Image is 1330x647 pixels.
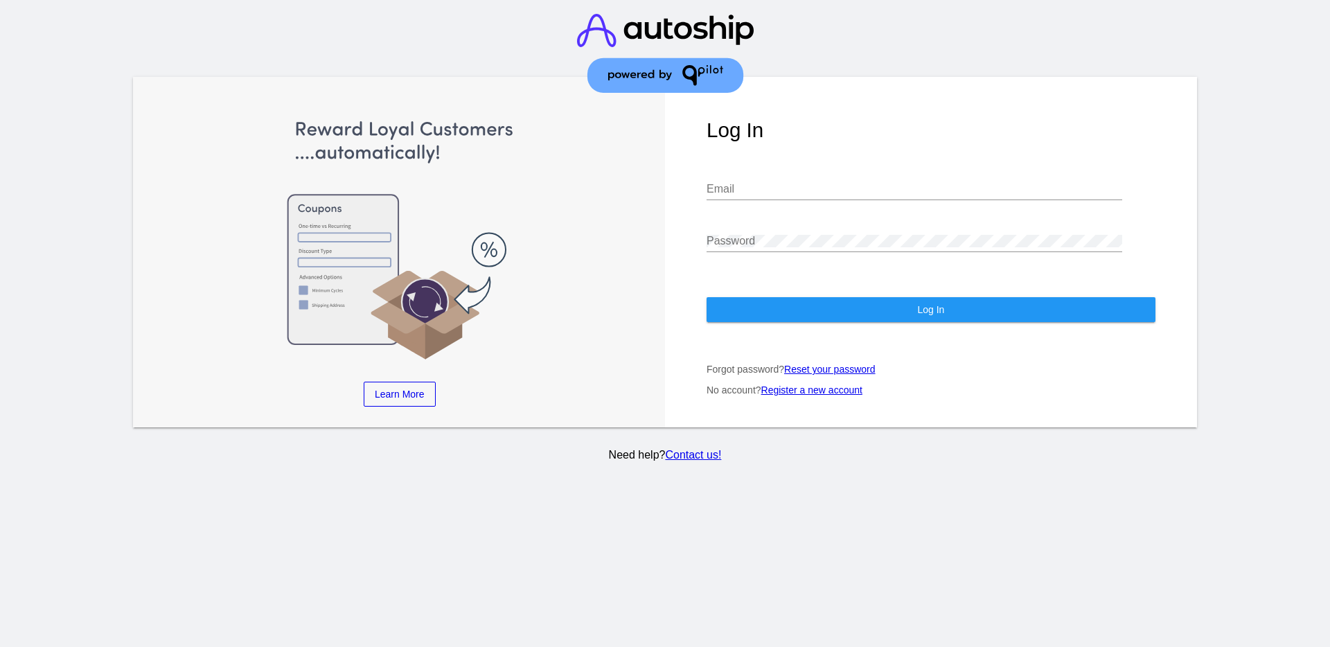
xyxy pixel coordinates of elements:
[917,304,944,315] span: Log In
[364,382,436,407] a: Learn More
[175,118,624,361] img: Apply Coupons Automatically to Scheduled Orders with QPilot
[707,297,1155,322] button: Log In
[665,449,721,461] a: Contact us!
[784,364,876,375] a: Reset your password
[707,384,1155,396] p: No account?
[707,183,1122,195] input: Email
[131,449,1200,461] p: Need help?
[707,364,1155,375] p: Forgot password?
[375,389,425,400] span: Learn More
[707,118,1155,142] h1: Log In
[761,384,862,396] a: Register a new account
